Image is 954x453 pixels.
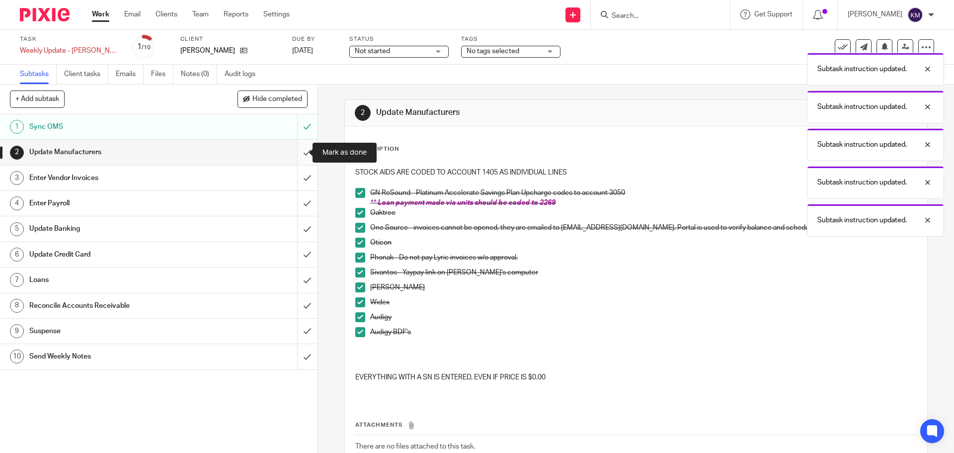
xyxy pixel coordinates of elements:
[817,140,907,150] p: Subtask instruction updated.
[907,7,923,23] img: svg%3E
[292,35,337,43] label: Due by
[192,9,209,19] a: Team
[20,65,57,84] a: Subtasks
[20,46,119,56] div: Weekly Update - [PERSON_NAME]
[29,247,201,262] h1: Update Credit Card
[20,46,119,56] div: Weekly Update - Frymark
[370,268,916,277] p: Sivantos - Yaypay link on [PERSON_NAME]'s computer
[370,297,916,307] p: Widex
[92,9,109,19] a: Work
[355,168,916,178] p: STOCK AIDS ARE CODED TO ACCOUNT 1405 AS INDIVIDUAL LINES
[137,41,151,53] div: 1
[370,282,916,292] p: [PERSON_NAME]
[10,146,24,160] div: 2
[467,48,519,55] span: No tags selected
[370,199,556,206] span: ** Loan payment made via units should be coded to 2269
[10,273,24,287] div: 7
[142,45,151,50] small: /10
[29,349,201,364] h1: Send Weekly Notes
[355,443,475,450] span: There are no files attached to this task.
[817,215,907,225] p: Subtask instruction updated.
[355,372,916,382] p: EVERYTHING WITH A SN IS ENTERED, EVEN IF PRICE IS $0.00
[263,9,290,19] a: Settings
[180,35,280,43] label: Client
[224,9,248,19] a: Reports
[10,91,65,107] button: + Add subtask
[10,222,24,236] div: 5
[461,35,560,43] label: Tags
[10,196,24,210] div: 4
[252,95,302,103] span: Hide completed
[355,48,390,55] span: Not started
[10,248,24,262] div: 6
[370,312,916,322] p: Audigy
[817,64,907,74] p: Subtask instruction updated.
[817,102,907,112] p: Subtask instruction updated.
[370,188,916,198] p: GN ReSound - Platinum Accelerate Savings Plan Upcharge codes to account 3050
[370,327,916,337] p: Audigy BDF's
[817,178,907,187] p: Subtask instruction updated.
[10,299,24,313] div: 8
[370,208,916,218] p: Oaktree
[10,171,24,185] div: 3
[29,171,201,185] h1: Enter Vendor Invoices
[10,350,24,363] div: 10
[29,119,201,134] h1: Sync OMS
[355,145,399,153] p: Description
[156,9,177,19] a: Clients
[124,9,141,19] a: Email
[116,65,144,84] a: Emails
[349,35,449,43] label: Status
[29,196,201,211] h1: Enter Payroll
[10,120,24,134] div: 1
[29,272,201,287] h1: Loans
[370,238,916,248] p: Oticon
[29,298,201,313] h1: Reconcile Accounts Receivable
[355,105,371,121] div: 2
[20,8,70,21] img: Pixie
[238,91,308,107] button: Hide completed
[29,221,201,236] h1: Update Banking
[355,422,403,428] span: Attachments
[376,107,657,118] h1: Update Manufacturers
[10,324,24,338] div: 9
[292,47,313,54] span: [DATE]
[370,253,916,263] p: Phonak - Do not pay Lyric invoices w/o approval.
[64,65,108,84] a: Client tasks
[181,65,217,84] a: Notes (0)
[151,65,173,84] a: Files
[29,145,201,160] h1: Update Manufacturers
[20,35,119,43] label: Task
[370,223,916,233] p: One Source - invoices cannot be opened, they are emailed to [EMAIL_ADDRESS][DOMAIN_NAME]. Portal ...
[180,46,235,56] p: [PERSON_NAME]
[29,324,201,339] h1: Suspense
[225,65,263,84] a: Audit logs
